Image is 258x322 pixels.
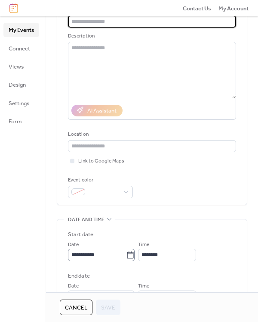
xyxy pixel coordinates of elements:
span: Settings [9,99,29,108]
button: Cancel [60,300,92,315]
a: My Account [218,4,249,13]
span: Date [68,241,79,249]
div: Event color [68,176,131,184]
a: Contact Us [183,4,211,13]
a: Views [3,59,39,73]
span: Date and time [68,215,104,224]
span: My Account [218,4,249,13]
img: logo [9,3,18,13]
a: Design [3,78,39,91]
a: Form [3,114,39,128]
span: My Events [9,26,34,34]
span: Link to Google Maps [78,157,124,166]
div: End date [68,272,90,280]
div: Start date [68,230,93,239]
span: Design [9,81,26,89]
span: Date [68,282,79,291]
a: Settings [3,96,39,110]
a: My Events [3,23,39,37]
div: Description [68,32,234,41]
span: Views [9,63,24,71]
span: Form [9,117,22,126]
div: Location [68,130,234,139]
span: Time [138,282,149,291]
a: Connect [3,41,39,55]
span: Contact Us [183,4,211,13]
span: Time [138,241,149,249]
span: Connect [9,44,30,53]
span: Cancel [65,303,87,312]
